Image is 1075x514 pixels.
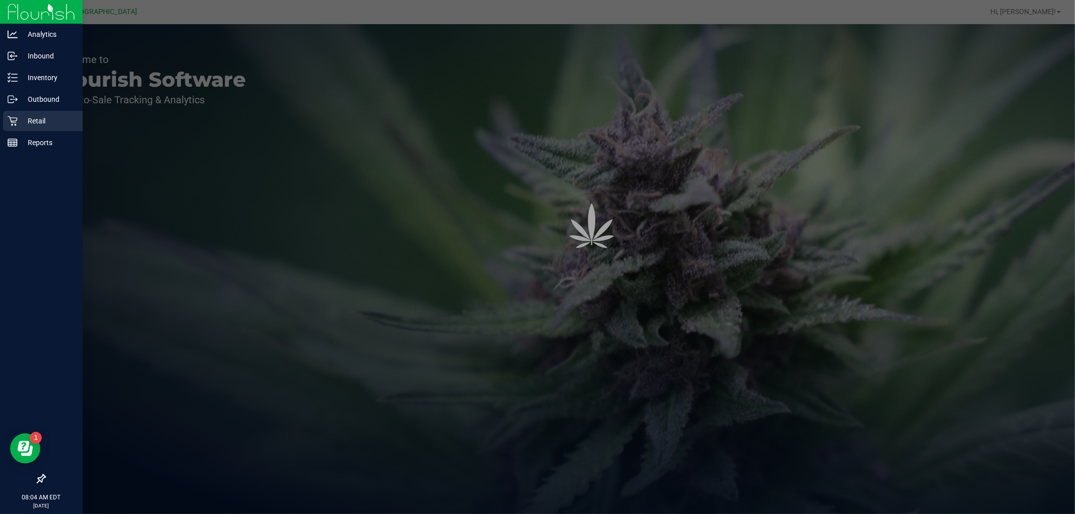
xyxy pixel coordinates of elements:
[18,72,78,84] p: Inventory
[8,94,18,104] inline-svg: Outbound
[18,137,78,149] p: Reports
[18,28,78,40] p: Analytics
[8,116,18,126] inline-svg: Retail
[30,432,42,444] iframe: Resource center unread badge
[18,93,78,105] p: Outbound
[18,50,78,62] p: Inbound
[8,138,18,148] inline-svg: Reports
[8,51,18,61] inline-svg: Inbound
[8,29,18,39] inline-svg: Analytics
[5,502,78,509] p: [DATE]
[8,73,18,83] inline-svg: Inventory
[18,115,78,127] p: Retail
[10,433,40,464] iframe: Resource center
[5,493,78,502] p: 08:04 AM EDT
